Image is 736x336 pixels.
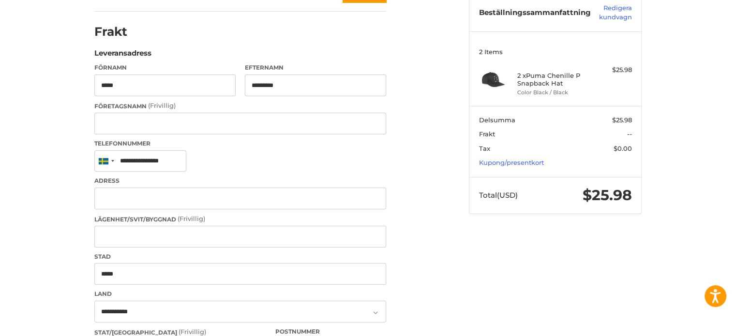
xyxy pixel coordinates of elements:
[148,102,176,109] small: (Frivillig)
[94,290,386,298] label: Land
[479,3,591,22] h3: Beställningssammanfattning
[479,159,544,166] a: Kupong/presentkort
[94,24,151,39] h2: Frakt
[517,72,591,88] h4: 2 x Puma Chenille P Snapback Hat
[179,328,206,336] small: (Frivillig)
[94,63,236,72] label: Förnamn
[479,48,632,56] h3: 2 Items
[479,190,518,200] span: Total (USD)
[479,145,490,152] span: Tax
[94,252,386,261] label: Stad
[583,186,632,204] span: $25.98
[627,130,632,138] span: --
[178,215,205,222] small: (Frivillig)
[94,139,386,148] label: Telefonnummer
[479,130,495,138] span: Frakt
[245,63,386,72] label: Efternamn
[479,116,515,124] span: Delsumma
[95,151,117,172] div: Sweden (Sverige): +46
[594,65,632,75] div: $25.98
[94,48,151,63] legend: Leveransadress
[94,176,386,185] label: Adress
[94,214,386,224] label: Lägenhet/svit/byggnad
[591,3,632,22] a: Redigera kundvagn
[275,327,387,336] label: Postnummer
[614,145,632,152] span: $0.00
[94,101,386,111] label: Företagsnamn
[517,88,591,97] li: Color Black / Black
[612,116,632,124] span: $25.98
